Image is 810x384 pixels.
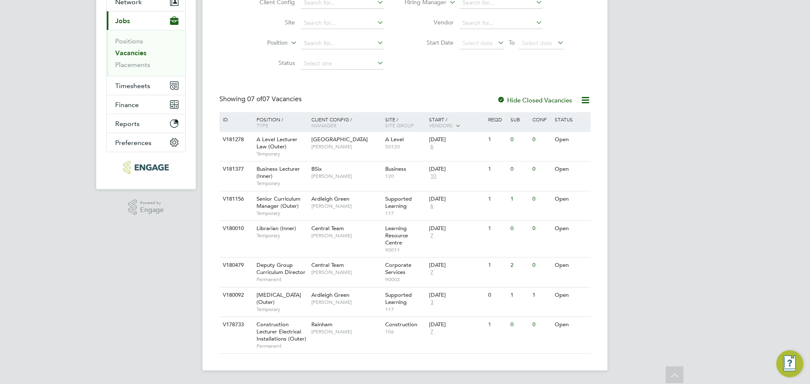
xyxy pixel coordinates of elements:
[385,276,425,283] span: 90002
[385,210,425,217] span: 117
[553,112,589,126] div: Status
[311,165,322,172] span: BSix
[256,180,307,187] span: Temporary
[553,132,589,148] div: Open
[115,61,150,69] a: Placements
[385,136,404,143] span: A Level
[385,143,425,150] span: 50120
[429,166,484,173] div: [DATE]
[459,17,543,29] input: Search for...
[553,258,589,273] div: Open
[115,101,139,109] span: Finance
[462,39,493,47] span: Select date
[508,191,530,207] div: 1
[508,132,530,148] div: 0
[256,136,297,150] span: A Level Lecturer Law (Outer)
[508,317,530,333] div: 0
[115,139,151,147] span: Preferences
[256,150,307,157] span: Temporary
[256,276,307,283] span: Permanent
[553,221,589,236] div: Open
[530,258,552,273] div: 0
[553,161,589,177] div: Open
[256,165,300,180] span: Business Lecturer (Inner)
[256,122,268,129] span: Type
[115,49,146,57] a: Vacancies
[311,269,381,276] span: [PERSON_NAME]
[250,112,309,132] div: Position /
[239,39,288,47] label: Position
[246,19,295,26] label: Site
[486,317,508,333] div: 1
[553,191,589,207] div: Open
[311,299,381,306] span: [PERSON_NAME]
[429,292,484,299] div: [DATE]
[486,191,508,207] div: 1
[508,221,530,236] div: 0
[429,269,435,276] span: 7
[221,258,250,273] div: V180479
[429,262,484,269] div: [DATE]
[385,122,414,129] span: Site Group
[429,321,484,328] div: [DATE]
[486,112,508,126] div: Reqd
[311,122,336,129] span: Manager
[385,306,425,313] span: 117
[115,37,143,45] a: Positions
[107,114,185,133] button: Reports
[530,191,552,207] div: 0
[115,120,140,128] span: Reports
[256,261,305,276] span: Deputy Group Curriculum Director
[405,19,454,26] label: Vendor
[247,95,302,103] span: 07 Vacancies
[311,232,381,239] span: [PERSON_NAME]
[140,207,164,214] span: Engage
[429,196,484,203] div: [DATE]
[427,112,486,133] div: Start /
[311,328,381,335] span: [PERSON_NAME]
[486,132,508,148] div: 1
[530,317,552,333] div: 0
[107,76,185,95] button: Timesheets
[530,221,552,236] div: 0
[429,136,484,143] div: [DATE]
[311,136,368,143] span: [GEOGRAPHIC_DATA]
[429,299,435,306] span: 3
[385,291,412,306] span: Supported Learning
[311,203,381,209] span: [PERSON_NAME]
[247,95,262,103] span: 07 of
[140,199,164,207] span: Powered by
[311,291,349,298] span: Ardleigh Green
[221,132,250,148] div: V181278
[221,112,250,126] div: ID
[221,317,250,333] div: V178733
[221,221,250,236] div: V180010
[128,199,164,215] a: Powered byEngage
[107,95,185,114] button: Finance
[311,261,344,269] span: Central Team
[221,287,250,303] div: V180092
[115,17,130,25] span: Jobs
[553,317,589,333] div: Open
[508,161,530,177] div: 0
[256,210,307,217] span: Temporary
[256,321,306,342] span: Construction Lecturer Electrical Installations (Outer)
[497,96,572,104] label: Hide Closed Vacancies
[429,328,435,336] span: 7
[530,161,552,177] div: 0
[301,38,384,49] input: Search for...
[256,225,296,232] span: Librarian (Inner)
[256,306,307,313] span: Temporary
[429,232,435,239] span: 7
[405,39,454,46] label: Start Date
[508,258,530,273] div: 2
[301,58,384,70] input: Select one
[385,328,425,335] span: 106
[246,59,295,67] label: Status
[385,225,408,246] span: Learning Resource Centre
[385,195,412,209] span: Supported Learning
[776,350,803,377] button: Engage Resource Center
[107,30,185,76] div: Jobs
[553,287,589,303] div: Open
[106,161,186,174] a: Go to home page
